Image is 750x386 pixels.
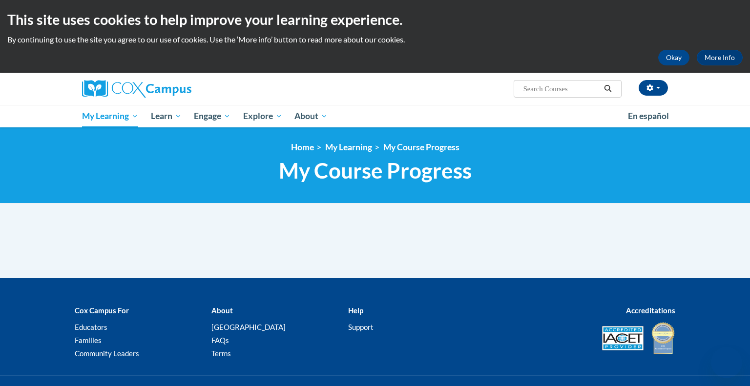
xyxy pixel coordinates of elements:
iframe: Button to launch messaging window [711,347,742,378]
a: My Learning [76,105,145,127]
span: Learn [151,110,182,122]
a: Community Leaders [75,349,139,358]
a: Explore [237,105,289,127]
a: Educators [75,323,107,331]
a: Terms [211,349,231,358]
a: Cox Campus [82,80,268,98]
button: Account Settings [639,80,668,96]
button: Search [601,83,615,95]
span: En español [628,111,669,121]
a: My Course Progress [383,142,459,152]
a: Support [348,323,374,331]
a: More Info [697,50,743,65]
a: [GEOGRAPHIC_DATA] [211,323,286,331]
a: En español [622,106,675,126]
button: Okay [658,50,689,65]
b: Accreditations [626,306,675,315]
img: Cox Campus [82,80,191,98]
span: My Course Progress [279,158,472,183]
a: Home [291,142,314,152]
a: About [289,105,334,127]
span: About [294,110,328,122]
p: By continuing to use the site you agree to our use of cookies. Use the ‘More info’ button to read... [7,34,743,45]
b: Help [348,306,363,315]
a: FAQs [211,336,229,345]
a: Families [75,336,102,345]
a: Learn [145,105,188,127]
a: My Learning [325,142,372,152]
span: Explore [243,110,282,122]
div: Main menu [67,105,683,127]
b: Cox Campus For [75,306,129,315]
b: About [211,306,233,315]
input: Search Courses [522,83,601,95]
span: Engage [194,110,230,122]
img: Accredited IACET® Provider [602,326,644,350]
a: Engage [187,105,237,127]
span: My Learning [82,110,138,122]
h2: This site uses cookies to help improve your learning experience. [7,10,743,29]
